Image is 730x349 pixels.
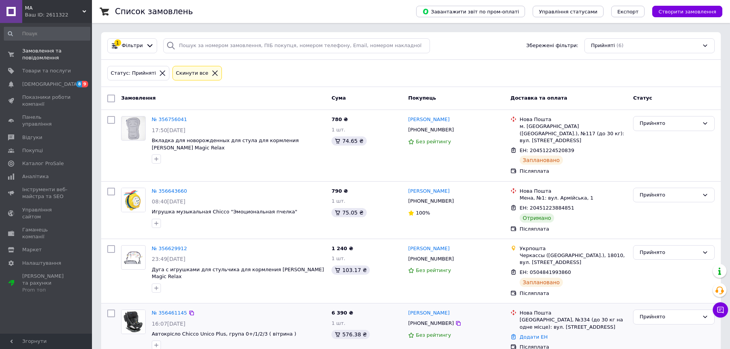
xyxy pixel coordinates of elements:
div: 1 [114,39,121,46]
div: Прийнято [640,313,699,321]
a: № 356461145 [152,310,187,316]
div: Нова Пошта [520,188,627,195]
div: Черкассы ([GEOGRAPHIC_DATA].), 18010, вул. [STREET_ADDRESS] [520,252,627,266]
a: Игрушка музыкальная Chicco "Эмоциональная пчелка" [152,209,297,215]
div: Заплановано [520,156,563,165]
span: Товари та послуги [22,67,71,74]
div: Прийнято [640,249,699,257]
span: 23:49[DATE] [152,256,185,262]
div: 75.05 ₴ [331,208,366,217]
div: 103.17 ₴ [331,265,370,275]
img: Фото товару [121,310,145,334]
div: Мена, №1: вул. Армійська, 1 [520,195,627,202]
span: Гаманець компанії [22,226,71,240]
span: Панель управління [22,114,71,128]
input: Пошук за номером замовлення, ПІБ покупця, номером телефону, Email, номером накладної [163,38,430,53]
img: Фото товару [121,251,145,264]
span: 1 шт. [331,256,345,261]
span: [PHONE_NUMBER] [408,127,454,133]
span: Фільтри [122,42,143,49]
div: Prom топ [22,287,71,293]
img: Фото товару [121,116,145,140]
a: Фото товару [121,310,146,334]
button: Чат з покупцем [713,302,728,318]
button: Експорт [611,6,645,17]
a: Фото товару [121,188,146,212]
span: 1 шт. [331,198,345,204]
div: 74.65 ₴ [331,136,366,146]
div: Cкинути все [174,69,210,77]
span: Без рейтингу [416,139,451,144]
button: Створити замовлення [652,6,722,17]
a: Автокрісло Chicco Unico Plus, група 0+/1/2/3 ( вітрина ) [152,331,296,337]
span: [DEMOGRAPHIC_DATA] [22,81,79,88]
div: Прийнято [640,191,699,199]
span: МА [25,5,82,11]
a: № 356629912 [152,246,187,251]
span: ЕН: 20451223884851 [520,205,574,211]
a: № 356643660 [152,188,187,194]
div: Нова Пошта [520,116,627,123]
div: Післяплата [520,290,627,297]
span: [PHONE_NUMBER] [408,320,454,326]
span: 1 240 ₴ [331,246,353,251]
span: Прийняті [591,42,615,49]
span: Маркет [22,246,42,253]
a: [PERSON_NAME] [408,188,449,195]
span: [PERSON_NAME] та рахунки [22,273,71,294]
span: Покупець [408,95,436,101]
span: Завантажити звіт по пром-оплаті [422,8,519,15]
a: [PERSON_NAME] [408,310,449,317]
div: Ваш ID: 2611322 [25,11,92,18]
span: 1 шт. [331,127,345,133]
span: ЕН: 0504841993860 [520,269,571,275]
span: Статус [633,95,652,101]
a: № 356756041 [152,116,187,122]
span: Доставка та оплата [510,95,567,101]
h1: Список замовлень [115,7,193,16]
a: [PERSON_NAME] [408,245,449,252]
a: Дуга с игрушками для стульчика для кормления [PERSON_NAME] Magic Relax [152,267,324,280]
div: Заплановано [520,278,563,287]
a: Фото товару [121,245,146,270]
span: [PHONE_NUMBER] [408,256,454,262]
div: Статус: Прийняті [109,69,157,77]
div: Отримано [520,213,554,223]
span: Інструменти веб-майстра та SEO [22,186,71,200]
span: 16:07[DATE] [152,321,185,327]
input: Пошук [4,27,90,41]
span: Показники роботи компанії [22,94,71,108]
span: Замовлення [121,95,156,101]
span: 1 шт. [331,320,345,326]
div: Післяплата [520,226,627,233]
span: 780 ₴ [331,116,348,122]
a: Вкладка для новорожденных для стула для кормления [PERSON_NAME] Magic Relax [152,138,299,151]
div: Укрпошта [520,245,627,252]
a: Створити замовлення [645,8,722,14]
span: 100% [416,210,430,216]
span: [PHONE_NUMBER] [408,198,454,204]
span: 9 [82,81,88,87]
div: [GEOGRAPHIC_DATA], №334 (до 30 кг на одне місце): вул. [STREET_ADDRESS] [520,316,627,330]
span: Аналітика [22,173,49,180]
span: 17:50[DATE] [152,127,185,133]
a: Додати ЕН [520,334,548,340]
div: Прийнято [640,120,699,128]
div: Нова Пошта [520,310,627,316]
span: Збережені фільтри: [526,42,578,49]
span: Без рейтингу [416,332,451,338]
a: [PERSON_NAME] [408,116,449,123]
span: Експорт [617,9,639,15]
button: Завантажити звіт по пром-оплаті [416,6,525,17]
span: 8 [76,81,82,87]
span: Управління статусами [539,9,597,15]
span: Налаштування [22,260,61,267]
span: 6 390 ₴ [331,310,353,316]
a: Фото товару [121,116,146,141]
img: Фото товару [121,188,145,212]
div: Післяплата [520,168,627,175]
